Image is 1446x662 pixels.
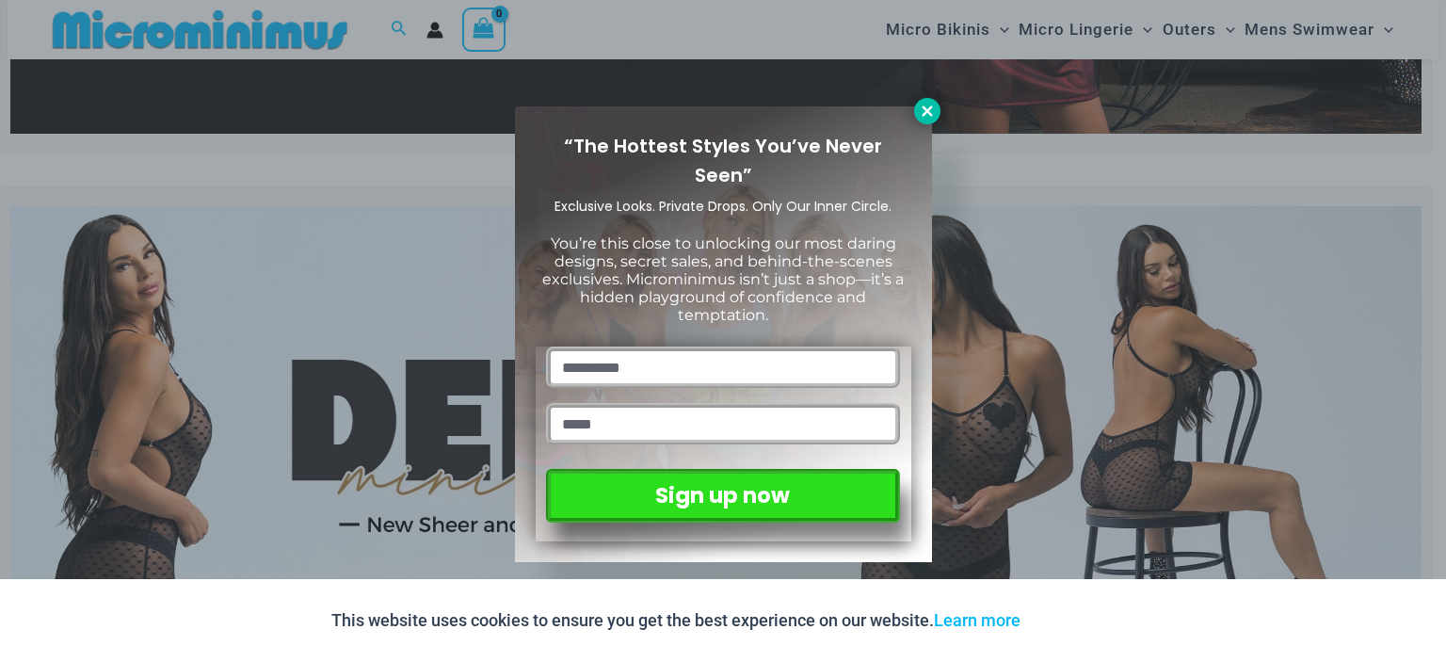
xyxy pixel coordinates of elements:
[914,98,940,124] button: Close
[564,133,882,188] span: “The Hottest Styles You’ve Never Seen”
[934,610,1020,630] a: Learn more
[542,234,904,325] span: You’re this close to unlocking our most daring designs, secret sales, and behind-the-scenes exclu...
[546,469,899,523] button: Sign up now
[1035,598,1115,643] button: Accept
[331,606,1020,635] p: This website uses cookies to ensure you get the best experience on our website.
[554,197,892,216] span: Exclusive Looks. Private Drops. Only Our Inner Circle.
